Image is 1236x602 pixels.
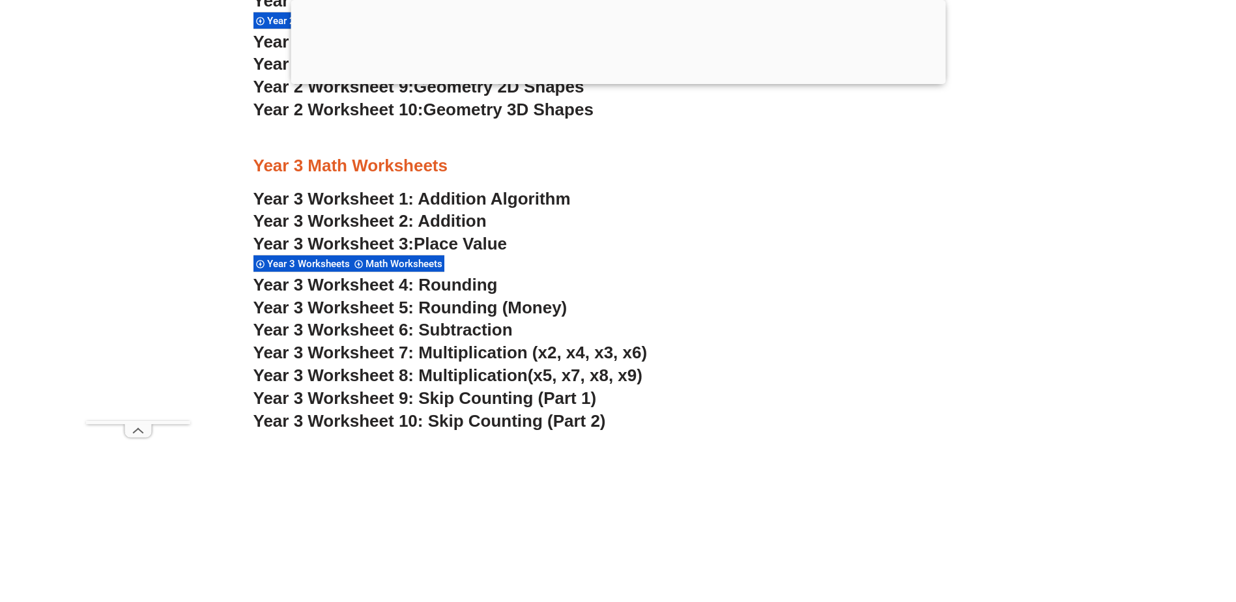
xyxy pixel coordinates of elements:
a: Year 2 Worksheet 9:Geometry 2D Shapes [253,77,584,96]
span: Year 2 Worksheet 9: [253,77,414,96]
div: Math Worksheets [352,255,444,272]
a: Year 3 Worksheet 10: Skip Counting (Part 2) [253,411,606,431]
a: Year 3 Worksheet 9: Skip Counting (Part 1) [253,388,597,408]
span: Year 2 Worksheet 10: [253,100,424,119]
a: Year 2 Worksheet 7:Mixed Addition & Subtraction [253,32,650,51]
span: (x5, x7, x8, x9) [528,365,642,385]
div: Year 2 Worksheets [253,12,352,29]
span: Year 2 Worksheets [267,15,354,27]
a: Year 3 Worksheet 5: Rounding (Money) [253,298,568,317]
span: Year 3 Worksheet 8: Multiplication [253,365,528,385]
span: Year 3 Worksheets [267,258,354,270]
a: Year 3 Worksheet 4: Rounding [253,275,498,294]
span: Math Worksheets [366,258,446,270]
span: Place Value [414,234,507,253]
span: Geometry 2D Shapes [414,77,584,96]
a: Year 3 Worksheet 2: Addition [253,211,487,231]
span: Geometry 3D Shapes [423,100,593,119]
span: Year 3 Worksheet 3: [253,234,414,253]
iframe: Advertisement [86,30,190,421]
span: Year 2 Worksheet 7: [253,32,414,51]
div: Year 3 Worksheets [253,255,352,272]
a: Year 2 Worksheet 8:Telling Time [253,54,511,74]
a: Year 3 Worksheet 6: Subtraction [253,320,513,339]
a: Year 2 Worksheet 10:Geometry 3D Shapes [253,100,594,119]
a: Year 3 Worksheet 1: Addition Algorithm [253,189,571,208]
a: Year 3 Worksheet 7: Multiplication (x2, x4, x3, x6) [253,343,648,362]
a: Year 3 Worksheet 3:Place Value [253,234,508,253]
h3: Year 3 Math Worksheets [253,155,983,177]
iframe: Chat Widget [1019,455,1236,602]
span: Year 2 Worksheet 8: [253,54,414,74]
a: Year 3 Worksheet 8: Multiplication(x5, x7, x8, x9) [253,365,642,385]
